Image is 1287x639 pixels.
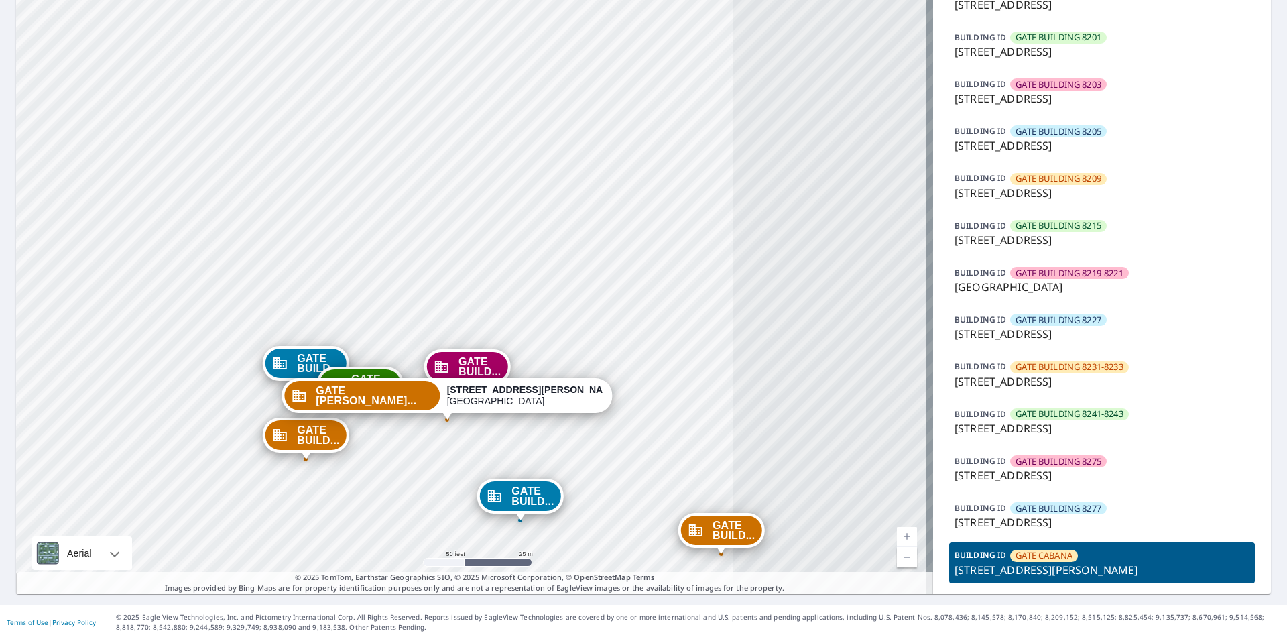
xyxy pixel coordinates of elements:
div: Dropped pin, building GATE BUILDING 5732, Commercial property, 5739 Caruth Haven Ln Dallas, TX 75206 [424,349,510,391]
span: GATE [PERSON_NAME]... [316,386,433,406]
span: GATE BUILDING 8209 [1016,172,1101,185]
div: Dropped pin, building GATE BUILDING 5764, Commercial property, 5760 Caruth Haven Ln Dallas, TX 75206 [678,513,764,555]
a: Current Level 19, Zoom Out [897,547,917,567]
a: Terms of Use [7,618,48,627]
div: [GEOGRAPHIC_DATA] [447,384,603,407]
p: [STREET_ADDRESS] [955,467,1249,483]
p: BUILDING ID [955,314,1006,325]
span: © 2025 TomTom, Earthstar Geographics SIO, © 2025 Microsoft Corporation, © [295,572,655,583]
p: [STREET_ADDRESS][PERSON_NAME] [955,562,1249,578]
span: GATE BUILDING 8215 [1016,219,1101,232]
span: GATE BUILD... [297,353,339,373]
span: GATE CABANA [1016,549,1072,562]
span: GATE BUILDING 8227 [1016,314,1101,327]
p: [STREET_ADDRESS] [955,91,1249,107]
p: BUILDING ID [955,408,1006,420]
p: BUILDING ID [955,361,1006,372]
span: GATE BUILDING 8201 [1016,31,1101,44]
span: GATE BUILD... [297,425,339,445]
span: GATE BUILDING 8205 [1016,125,1101,138]
div: Dropped pin, building GATE BUILDING 5738-5740, Commercial property, 5710 Caruth Haven Ln Dallas, ... [477,479,563,520]
span: GATE BUILDING 8219-8221 [1016,267,1123,280]
p: BUILDING ID [955,172,1006,184]
div: Dropped pin, building GATE BUILDING 5714, Commercial property, 5704 Caruth Haven Ln Dallas, TX 75206 [263,418,349,459]
div: Dropped pin, building GATE BUILDING 5710, Commercial property, 5704 Caruth Haven Ln Dallas, TX 75206 [263,346,349,388]
p: [STREET_ADDRESS] [955,44,1249,60]
span: GATE BUILD... [351,374,393,394]
span: GATE BUILDING 8275 [1016,455,1101,468]
a: OpenStreetMap [574,572,630,582]
span: GATE BUILDING 8277 [1016,502,1101,515]
p: BUILDING ID [955,125,1006,137]
p: [GEOGRAPHIC_DATA] [955,279,1249,295]
p: [STREET_ADDRESS] [955,137,1249,154]
a: Current Level 19, Zoom In [897,527,917,547]
p: BUILDING ID [955,502,1006,514]
p: [STREET_ADDRESS] [955,420,1249,437]
p: BUILDING ID [955,267,1006,278]
div: Aerial [32,536,132,570]
p: BUILDING ID [955,455,1006,467]
span: GATE BUILDING 8203 [1016,78,1101,91]
p: [STREET_ADDRESS] [955,514,1249,530]
span: GATE BUILD... [458,357,501,377]
span: GATE BUILD... [713,520,755,540]
div: Aerial [63,536,96,570]
p: BUILDING ID [955,549,1006,561]
a: Privacy Policy [52,618,96,627]
a: Terms [633,572,655,582]
p: Images provided by Bing Maps are for property identification purposes only and are not a represen... [16,572,933,594]
p: BUILDING ID [955,220,1006,231]
strong: [STREET_ADDRESS][PERSON_NAME] [447,384,620,395]
span: GATE BUILDING 8241-8243 [1016,408,1123,420]
p: © 2025 Eagle View Technologies, Inc. and Pictometry International Corp. All Rights Reserved. Repo... [116,612,1280,632]
span: GATE BUILDING 8231-8233 [1016,361,1123,373]
p: [STREET_ADDRESS] [955,185,1249,201]
p: | [7,618,96,626]
div: Dropped pin, building GATE BUILDING 5716, Commercial property, 5716 Caruth Haven Ln Dallas, TX 75206 [317,367,403,408]
p: [STREET_ADDRESS] [955,373,1249,390]
p: BUILDING ID [955,32,1006,43]
p: [STREET_ADDRESS] [955,326,1249,342]
div: Dropped pin, building GATE CABANA, Commercial property, 5710 Caruth Haven Ln Dallas, TX 75206 [282,378,612,420]
p: [STREET_ADDRESS] [955,232,1249,248]
p: BUILDING ID [955,78,1006,90]
span: GATE BUILD... [511,486,554,506]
